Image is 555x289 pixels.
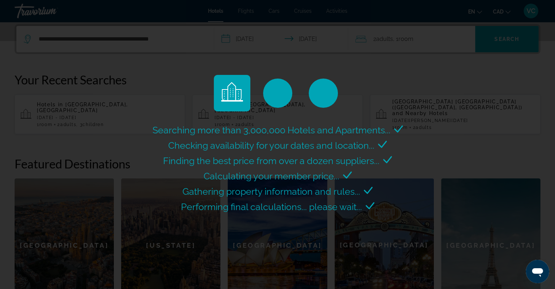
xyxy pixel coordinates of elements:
[204,171,339,182] span: Calculating your member price...
[163,155,379,166] span: Finding the best price from over a dozen suppliers...
[182,186,360,197] span: Gathering property information and rules...
[153,125,390,136] span: Searching more than 3,000,000 Hotels and Apartments...
[181,201,362,212] span: Performing final calculations... please wait...
[526,260,549,283] iframe: Button to launch messaging window
[168,140,374,151] span: Checking availability for your dates and location...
